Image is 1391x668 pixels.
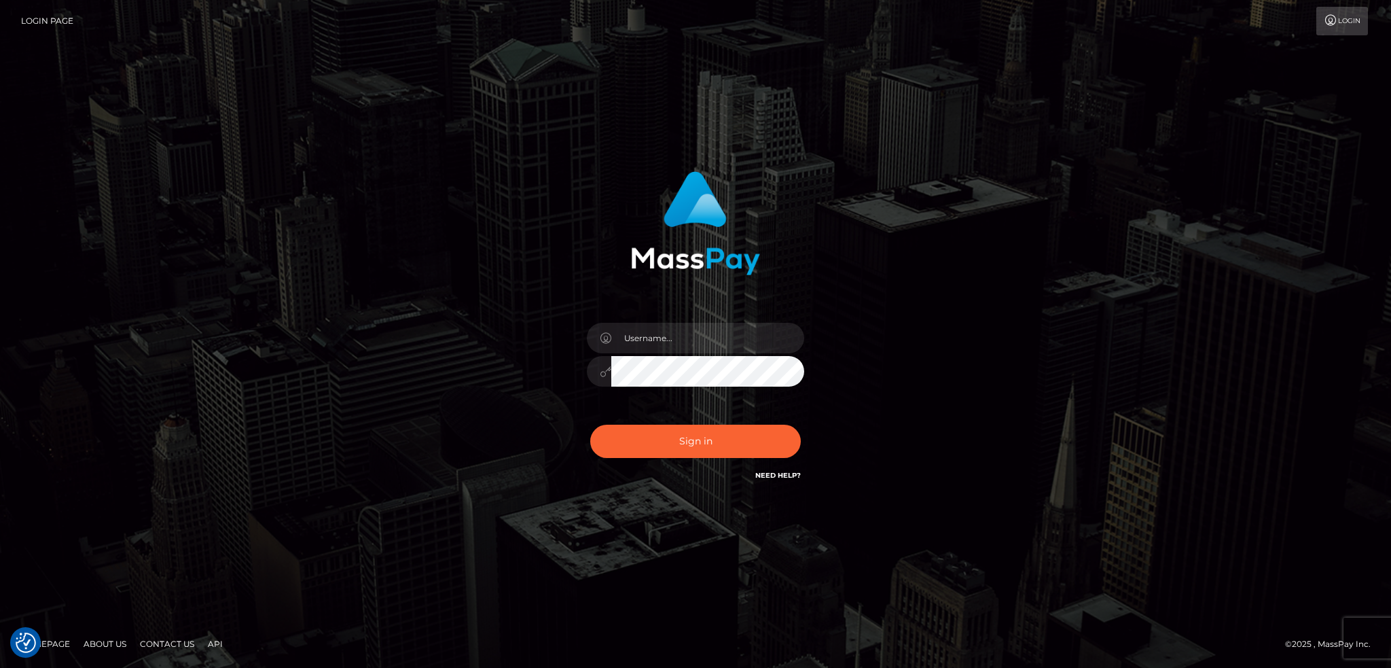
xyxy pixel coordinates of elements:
[21,7,73,35] a: Login Page
[78,633,132,654] a: About Us
[590,425,801,458] button: Sign in
[134,633,200,654] a: Contact Us
[611,323,804,353] input: Username...
[16,633,36,653] button: Consent Preferences
[16,633,36,653] img: Revisit consent button
[202,633,228,654] a: API
[15,633,75,654] a: Homepage
[755,471,801,480] a: Need Help?
[631,171,760,275] img: MassPay Login
[1316,7,1368,35] a: Login
[1285,637,1381,652] div: © 2025 , MassPay Inc.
